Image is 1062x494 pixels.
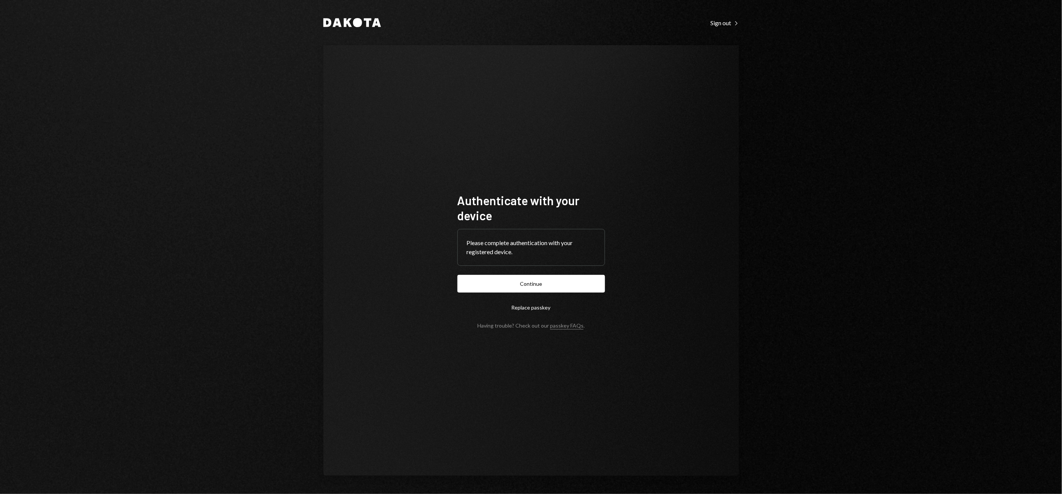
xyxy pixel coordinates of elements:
h1: Authenticate with your device [457,193,605,223]
div: Please complete authentication with your registered device. [467,238,596,256]
button: Replace passkey [457,299,605,316]
div: Sign out [711,19,739,27]
a: Sign out [711,18,739,27]
button: Continue [457,275,605,293]
a: passkey FAQs [550,322,584,329]
div: Having trouble? Check out our . [477,322,585,329]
